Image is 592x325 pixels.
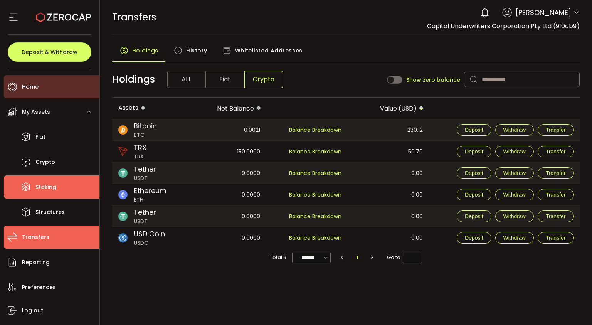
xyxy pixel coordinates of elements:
span: Fiat [206,71,244,88]
div: Assets [112,102,186,115]
span: Withdraw [503,213,526,219]
span: USD Coin [134,229,165,239]
span: Balance Breakdown [289,148,341,155]
span: Deposit [465,127,483,133]
span: Deposit [465,192,483,198]
span: BTC [134,131,157,139]
span: Transfer [546,170,566,176]
span: TRX [134,153,146,161]
span: Withdraw [503,192,526,198]
span: Deposit [465,170,483,176]
span: ETH [134,196,166,204]
span: Withdraw [503,148,526,155]
span: Tether [134,207,156,217]
span: Show zero balance [406,77,460,83]
span: Crypto [35,157,55,168]
span: USDT [134,217,156,226]
div: 0.00 [348,227,429,249]
div: Net Balance [186,102,267,115]
div: 150.0000 [186,141,266,162]
button: Transfer [538,167,574,179]
span: Capital Underwriters Corporation Pty Ltd (910cb9) [427,22,580,30]
div: 0.0000 [186,184,266,205]
div: 0.0021 [186,120,266,140]
span: Holdings [112,72,155,87]
span: Balance Breakdown [289,234,341,242]
img: usdt_portfolio.svg [118,168,128,178]
span: Withdraw [503,127,526,133]
span: ALL [167,71,206,88]
button: Deposit [457,146,491,157]
button: Withdraw [495,146,534,157]
button: Withdraw [495,124,534,136]
button: Transfer [538,146,574,157]
button: Transfer [538,232,574,244]
button: Transfer [538,210,574,222]
button: Withdraw [495,210,534,222]
button: Deposit [457,210,491,222]
img: trx_portfolio.png [118,147,128,156]
span: TRX [134,142,146,153]
button: Deposit & Withdraw [8,42,91,62]
span: My Assets [22,106,50,118]
span: Balance Breakdown [289,190,341,199]
span: Structures [35,207,65,218]
span: Balance Breakdown [289,169,341,177]
span: USDC [134,239,165,247]
button: Deposit [457,167,491,179]
span: Staking [35,182,56,193]
span: Go to [387,252,422,263]
button: Deposit [457,232,491,244]
img: btc_portfolio.svg [118,125,128,135]
span: USDT [134,174,156,182]
span: Deposit [465,235,483,241]
div: 50.70 [348,141,429,162]
span: Withdraw [503,235,526,241]
span: Total 6 [270,252,286,263]
span: Transfers [112,10,156,24]
button: Withdraw [495,167,534,179]
span: Deposit [465,148,483,155]
span: Transfer [546,235,566,241]
span: Tether [134,164,156,174]
button: Deposit [457,189,491,200]
span: Holdings [132,43,158,58]
span: Transfer [546,127,566,133]
span: Ethereum [134,185,166,196]
div: 9.00 [348,163,429,184]
img: usdt_portfolio.svg [118,212,128,221]
span: Transfers [22,232,49,243]
span: Transfer [546,192,566,198]
span: Withdraw [503,170,526,176]
span: Bitcoin [134,121,157,131]
span: Whitelisted Addresses [235,43,303,58]
span: Balance Breakdown [289,212,341,221]
button: Deposit [457,124,491,136]
div: 230.12 [348,120,429,140]
button: Transfer [538,124,574,136]
span: [PERSON_NAME] [516,7,571,18]
div: 0.0000 [186,206,266,227]
button: Transfer [538,189,574,200]
div: 0.00 [348,184,429,205]
li: 1 [350,252,364,263]
span: Deposit & Withdraw [22,49,77,55]
span: Preferences [22,282,56,293]
img: usdc_portfolio.svg [118,233,128,242]
span: Transfer [546,213,566,219]
div: 0.0000 [186,227,266,249]
iframe: Chat Widget [553,288,592,325]
button: Withdraw [495,232,534,244]
div: 9.0000 [186,163,266,184]
span: Transfer [546,148,566,155]
button: Withdraw [495,189,534,200]
span: Crypto [244,71,283,88]
span: Reporting [22,257,50,268]
span: Fiat [35,131,45,143]
img: eth_portfolio.svg [118,190,128,199]
span: Balance Breakdown [289,126,341,134]
div: 0.00 [348,206,429,227]
span: History [186,43,207,58]
span: Log out [22,305,43,316]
